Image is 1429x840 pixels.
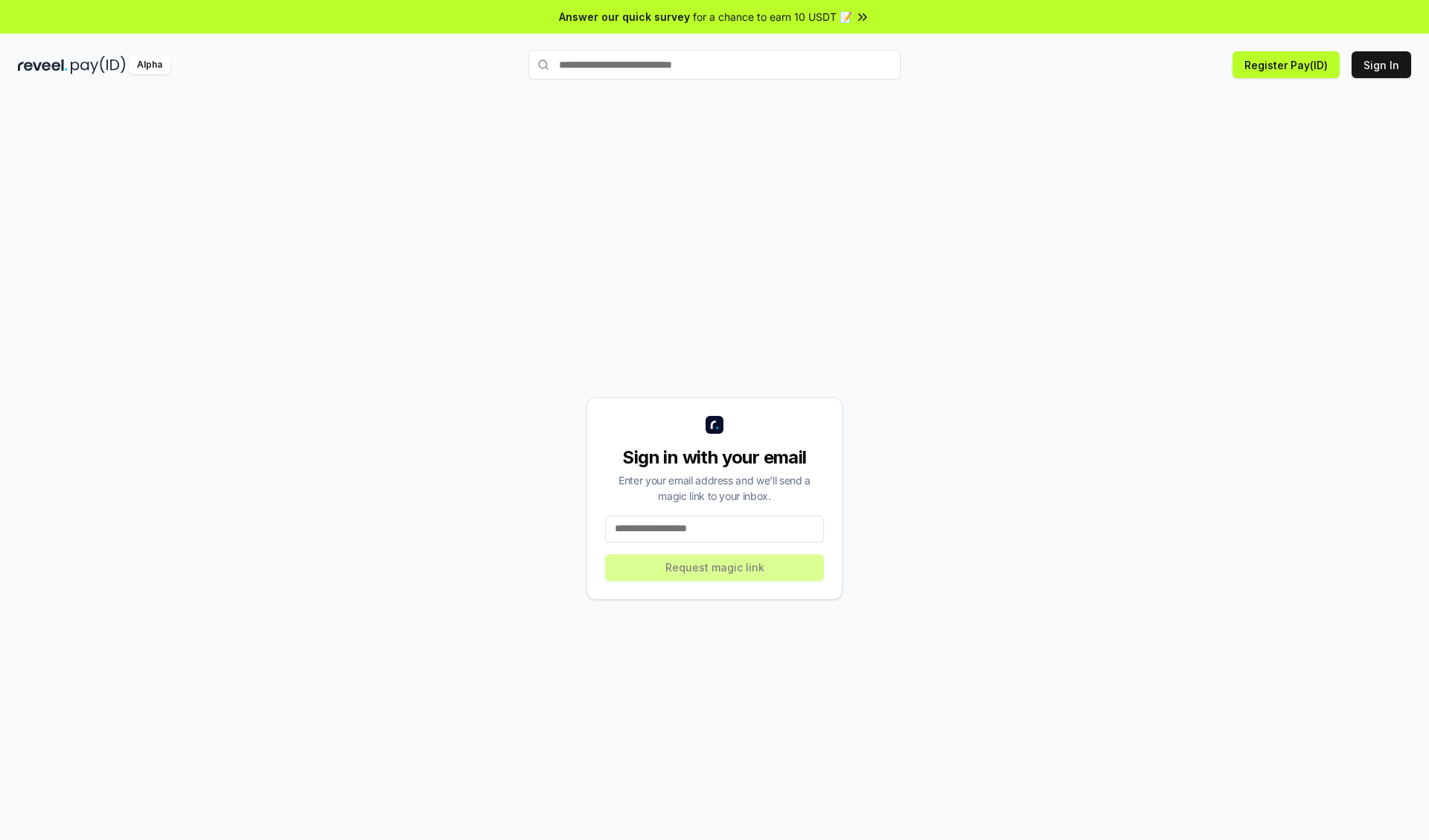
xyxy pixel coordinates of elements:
span: Answer our quick survey [559,9,690,25]
div: Enter your email address and we’ll send a magic link to your inbox. [605,472,824,504]
img: pay_id [71,56,126,74]
div: Alpha [129,56,170,74]
span: for a chance to earn 10 USDT 📝 [693,9,852,25]
button: Register Pay(ID) [1233,51,1340,78]
img: logo_small [706,416,723,434]
div: Sign in with your email [605,446,824,469]
button: Sign In [1352,51,1411,78]
img: reveel_dark [18,56,68,74]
